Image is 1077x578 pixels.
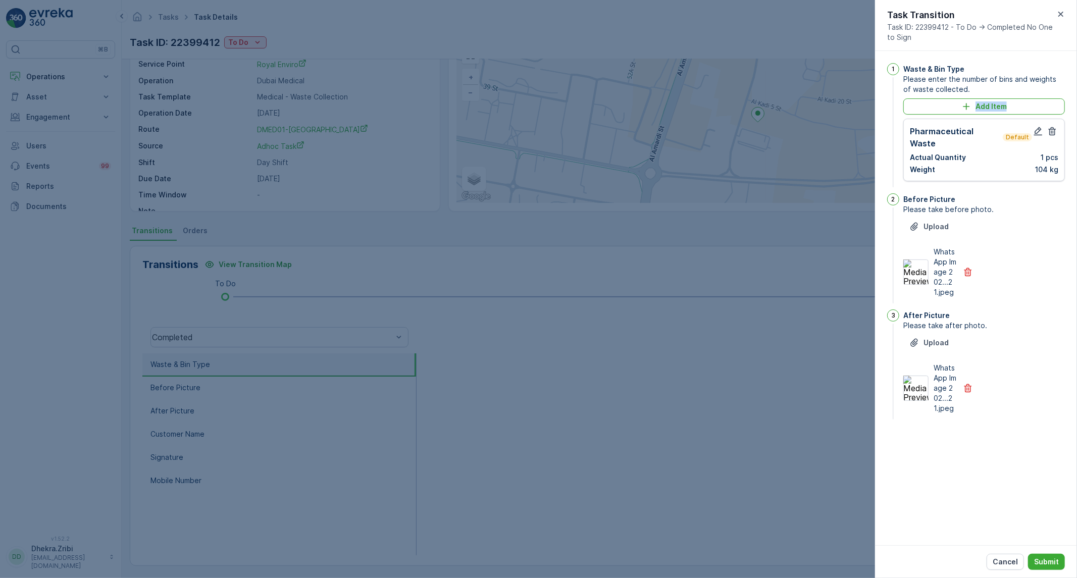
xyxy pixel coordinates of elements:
[903,310,950,321] p: After Picture
[903,98,1065,115] button: Add Item
[934,363,957,413] p: WhatsApp Image 202...21.jpeg
[903,321,1065,331] span: Please take after photo.
[924,338,949,348] p: Upload
[924,222,949,232] p: Upload
[910,165,935,175] p: Weight
[976,101,1007,112] p: Add Item
[887,22,1055,42] span: Task ID: 22399412 - To Do -> Completed No One to Sign
[887,8,1055,22] p: Task Transition
[903,259,929,285] img: Media Preview
[987,554,1024,570] button: Cancel
[903,219,955,235] button: Upload File
[934,247,957,297] p: WhatsApp Image 202...21.jpeg
[887,193,899,205] div: 2
[903,204,1065,215] span: Please take before photo.
[1005,133,1030,141] p: Default
[910,152,966,163] p: Actual Quantity
[1035,165,1058,175] p: 104 kg
[903,376,929,401] img: Media Preview
[903,335,955,351] button: Upload File
[1028,554,1065,570] button: Submit
[993,557,1018,567] p: Cancel
[903,74,1065,94] span: Please enter the number of bins and weights of waste collected.
[887,309,899,322] div: 3
[910,125,1001,149] p: Pharmaceutical Waste
[887,63,899,75] div: 1
[1041,152,1058,163] p: 1 pcs
[903,64,964,74] p: Waste & Bin Type
[1034,557,1059,567] p: Submit
[903,194,955,204] p: Before Picture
